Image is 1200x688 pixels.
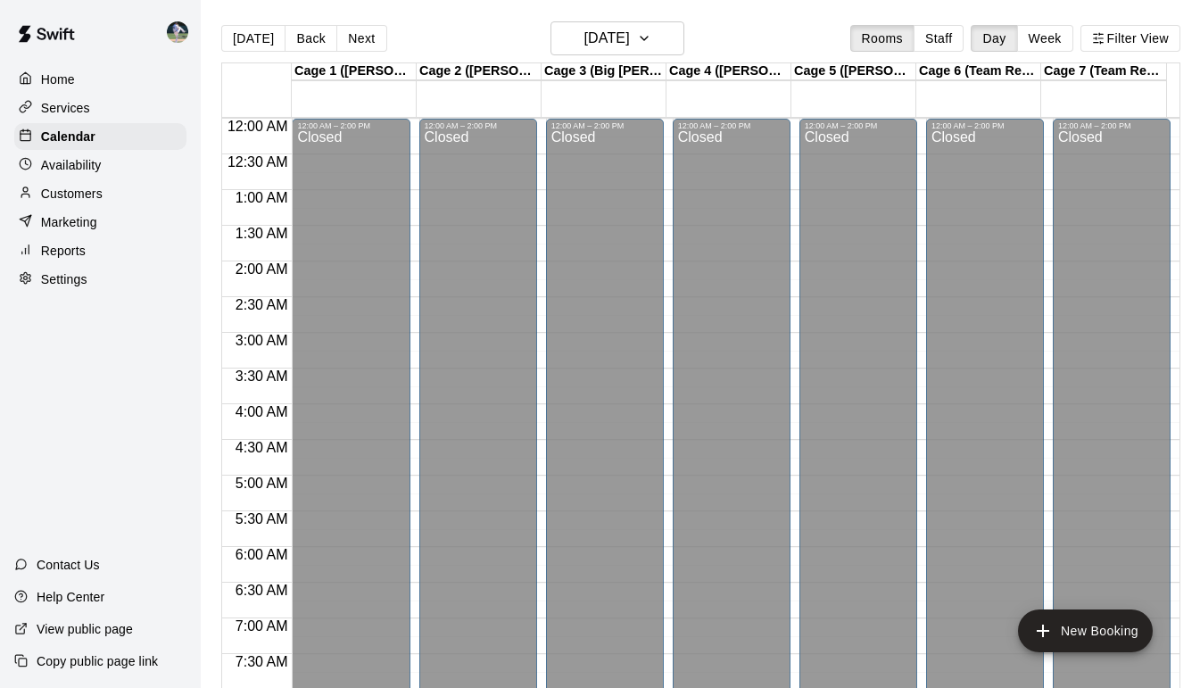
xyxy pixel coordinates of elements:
div: 12:00 AM – 2:00 PM [805,121,912,130]
img: Chad Bell [167,21,188,43]
span: 1:30 AM [231,226,293,241]
div: Cage 6 (Team Rental) [916,63,1041,80]
p: Marketing [41,213,97,231]
span: 5:00 AM [231,476,293,491]
p: Reports [41,242,86,260]
p: Customers [41,185,103,203]
div: Cage 4 ([PERSON_NAME]) [666,63,791,80]
p: Availability [41,156,102,174]
div: 12:00 AM – 2:00 PM [1058,121,1165,130]
span: 5:30 AM [231,511,293,526]
span: 12:00 AM [223,119,293,134]
button: [DATE] [550,21,684,55]
div: Cage 1 ([PERSON_NAME]) [292,63,417,80]
button: Next [336,25,386,52]
span: 2:30 AM [231,297,293,312]
span: 6:00 AM [231,547,293,562]
p: Help Center [37,588,104,606]
h6: [DATE] [583,26,629,51]
span: 12:30 AM [223,154,293,170]
p: View public page [37,620,133,638]
div: Chad Bell [163,14,201,50]
button: Filter View [1080,25,1180,52]
button: Day [971,25,1017,52]
button: [DATE] [221,25,286,52]
span: 3:00 AM [231,333,293,348]
button: add [1018,609,1153,652]
a: Customers [14,180,186,207]
p: Services [41,99,90,117]
a: Calendar [14,123,186,150]
div: 12:00 AM – 2:00 PM [931,121,1039,130]
div: 12:00 AM – 2:00 PM [425,121,532,130]
a: Reports [14,237,186,264]
div: 12:00 AM – 2:00 PM [297,121,404,130]
span: 7:30 AM [231,654,293,669]
div: Cage 3 (Big [PERSON_NAME]) [542,63,666,80]
span: 2:00 AM [231,261,293,277]
a: Settings [14,266,186,293]
a: Marketing [14,209,186,236]
span: 3:30 AM [231,369,293,384]
a: Home [14,66,186,93]
a: Availability [14,152,186,178]
span: 4:30 AM [231,440,293,455]
button: Week [1017,25,1073,52]
div: Cage 7 (Team Rental) [1041,63,1166,80]
p: Contact Us [37,556,100,574]
p: Home [41,70,75,88]
button: Back [285,25,337,52]
div: 12:00 AM – 2:00 PM [551,121,658,130]
div: Cage 5 ([PERSON_NAME]) [791,63,916,80]
a: Services [14,95,186,121]
span: 6:30 AM [231,583,293,598]
div: Cage 2 ([PERSON_NAME]) [417,63,542,80]
span: 4:00 AM [231,404,293,419]
div: 12:00 AM – 2:00 PM [678,121,785,130]
button: Rooms [850,25,914,52]
button: Staff [914,25,964,52]
span: 7:00 AM [231,618,293,634]
span: 1:00 AM [231,190,293,205]
p: Calendar [41,128,95,145]
p: Settings [41,270,87,288]
p: Copy public page link [37,652,158,670]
